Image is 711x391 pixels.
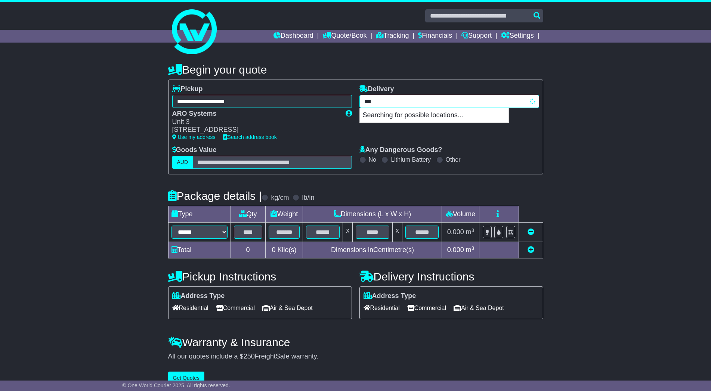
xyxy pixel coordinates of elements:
[472,245,474,251] sup: 3
[528,246,534,254] a: Add new item
[172,85,203,93] label: Pickup
[168,353,543,361] div: All our quotes include a $ FreightSafe warranty.
[302,194,314,202] label: lb/in
[303,242,442,258] td: Dimensions in Centimetre(s)
[364,302,400,314] span: Residential
[442,206,479,223] td: Volume
[172,302,208,314] span: Residential
[528,228,534,236] a: Remove this item
[265,242,303,258] td: Kilo(s)
[172,110,338,118] div: ARO Systems
[466,246,474,254] span: m
[172,126,338,134] div: [STREET_ADDRESS]
[322,30,367,43] a: Quote/Book
[359,95,539,108] typeahead: Please provide city
[172,118,338,126] div: Unit 3
[461,30,492,43] a: Support
[360,108,508,122] p: Searching for possible locations...
[244,353,255,360] span: 250
[466,228,474,236] span: m
[273,30,313,43] a: Dashboard
[168,206,231,223] td: Type
[369,156,376,163] label: No
[271,194,289,202] label: kg/cm
[272,246,275,254] span: 0
[231,242,265,258] td: 0
[172,156,193,169] label: AUD
[172,292,225,300] label: Address Type
[447,246,464,254] span: 0.000
[343,223,353,242] td: x
[231,206,265,223] td: Qty
[407,302,446,314] span: Commercial
[168,63,543,76] h4: Begin your quote
[168,270,352,283] h4: Pickup Instructions
[472,227,474,233] sup: 3
[359,270,543,283] h4: Delivery Instructions
[262,302,313,314] span: Air & Sea Depot
[172,146,217,154] label: Goods Value
[168,242,231,258] td: Total
[216,302,255,314] span: Commercial
[223,134,277,140] a: Search address book
[364,292,416,300] label: Address Type
[376,30,409,43] a: Tracking
[168,372,205,385] button: Get Quotes
[303,206,442,223] td: Dimensions (L x W x H)
[265,206,303,223] td: Weight
[122,382,230,388] span: © One World Courier 2025. All rights reserved.
[454,302,504,314] span: Air & Sea Depot
[359,85,394,93] label: Delivery
[392,223,402,242] td: x
[446,156,461,163] label: Other
[418,30,452,43] a: Financials
[501,30,534,43] a: Settings
[168,190,262,202] h4: Package details |
[359,146,442,154] label: Any Dangerous Goods?
[172,134,216,140] a: Use my address
[447,228,464,236] span: 0.000
[391,156,431,163] label: Lithium Battery
[168,336,543,348] h4: Warranty & Insurance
